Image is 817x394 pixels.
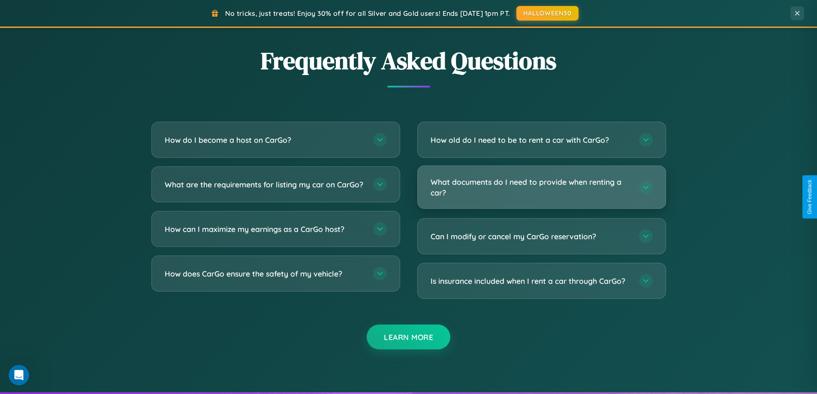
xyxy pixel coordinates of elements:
[807,180,813,214] div: Give Feedback
[165,268,365,279] h3: How does CarGo ensure the safety of my vehicle?
[165,224,365,235] h3: How can I maximize my earnings as a CarGo host?
[165,135,365,145] h3: How do I become a host on CarGo?
[9,365,29,385] iframe: Intercom live chat
[431,276,630,286] h3: Is insurance included when I rent a car through CarGo?
[225,9,510,18] span: No tricks, just treats! Enjoy 30% off for all Silver and Gold users! Ends [DATE] 1pm PT.
[431,135,630,145] h3: How old do I need to be to rent a car with CarGo?
[516,6,579,21] button: HALLOWEEN30
[367,325,450,349] button: Learn More
[165,179,365,190] h3: What are the requirements for listing my car on CarGo?
[151,44,666,77] h2: Frequently Asked Questions
[431,231,630,242] h3: Can I modify or cancel my CarGo reservation?
[431,177,630,198] h3: What documents do I need to provide when renting a car?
